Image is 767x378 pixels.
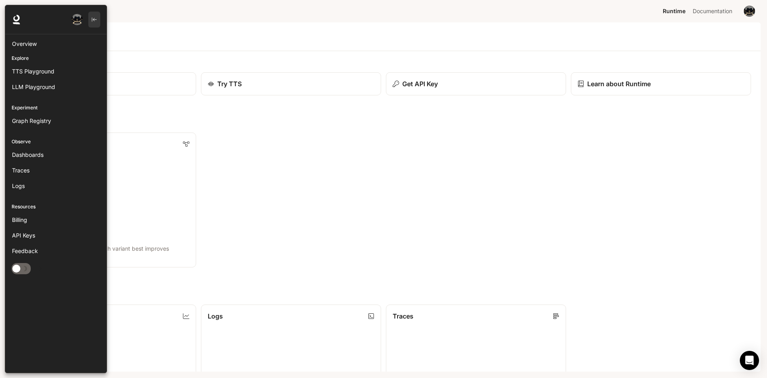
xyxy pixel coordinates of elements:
a: Feedback [8,244,103,258]
img: User avatar [744,6,755,17]
a: TTS Playground [8,64,103,78]
p: Get API Key [402,79,438,89]
p: Logs [208,311,223,321]
span: Runtime [663,6,686,16]
a: Traces [8,163,103,177]
div: Open Intercom Messenger [740,351,759,370]
a: Try TTS [201,72,381,95]
button: User avatar [69,12,85,28]
span: LLM Playground [12,83,55,91]
a: Logs [8,179,103,193]
a: Learn about Runtime [571,72,751,95]
span: Dark mode toggle [12,264,20,273]
a: LLM Playground [8,80,103,94]
a: Dashboards [8,148,103,162]
span: Dashboards [12,150,44,159]
a: Runtime [660,3,689,19]
p: Experiment [5,104,107,111]
p: Observe [5,138,107,145]
p: Try TTS [217,79,242,89]
img: User avatar [72,14,83,25]
span: Traces [12,166,30,174]
span: Graph Registry [12,117,51,125]
button: User avatar [741,3,757,19]
span: Billing [12,216,27,224]
button: Open drawer [31,260,49,277]
p: Learn about Runtime [587,79,651,89]
h2: Observe [16,293,751,301]
a: Graph Registry [8,114,103,128]
a: Billing [8,213,103,227]
span: Overview [12,40,37,48]
button: Get API Key [386,72,566,95]
span: Documentation [693,6,732,16]
p: Resources [5,203,107,210]
p: Traces [393,311,413,321]
span: TTS Playground [12,67,54,75]
span: Feedback [12,247,38,255]
p: Explore [5,55,107,62]
a: API Keys [8,228,103,242]
span: Logs [12,182,25,190]
a: Documentation [690,3,738,19]
span: API Keys [12,231,35,239]
h2: Shortcuts [16,61,751,69]
h2: Experiment [16,121,751,129]
a: Overview [8,37,103,51]
button: open drawer [6,4,20,18]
